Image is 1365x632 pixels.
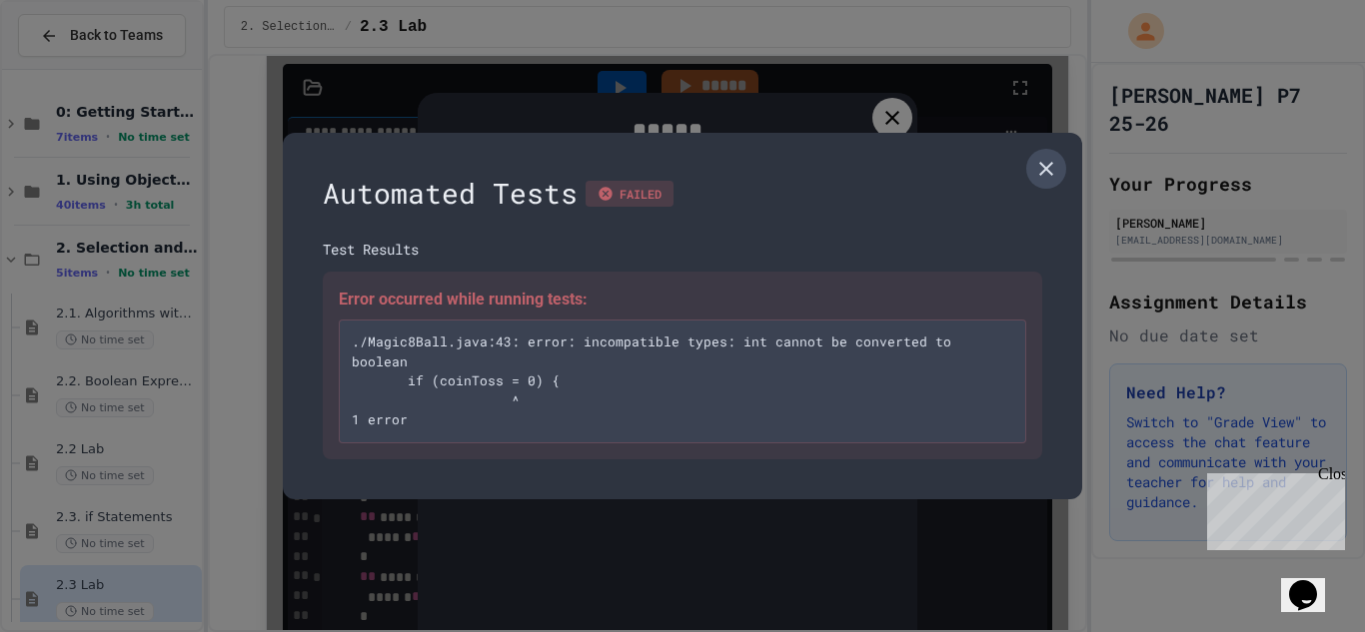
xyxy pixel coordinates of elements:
div: Test Results [323,239,1042,260]
pre: ./Magic8Ball.java:43: error: incompatible types: int cannot be converted to boolean if (coinToss ... [339,319,1026,443]
div: Automated Tests [323,173,1042,215]
div: Chat with us now!Close [8,8,138,127]
div: Error occurred while running tests: [339,288,1026,312]
div: FAILED [586,181,674,207]
iframe: chat widget [1281,552,1345,612]
iframe: chat widget [1199,465,1345,550]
